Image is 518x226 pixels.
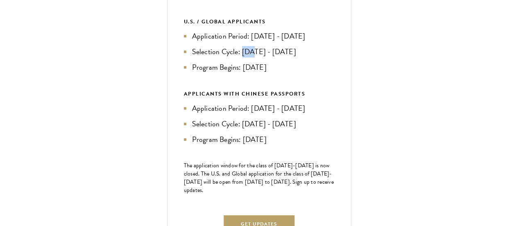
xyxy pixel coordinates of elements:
li: Selection Cycle: [DATE] - [DATE] [184,46,335,57]
li: Application Period: [DATE] - [DATE] [184,30,335,42]
div: U.S. / GLOBAL APPLICANTS [184,17,335,26]
li: Application Period: [DATE] - [DATE] [184,103,335,114]
div: APPLICANTS WITH CHINESE PASSPORTS [184,89,335,98]
li: Program Begins: [DATE] [184,134,335,145]
li: Program Begins: [DATE] [184,62,335,73]
span: The application window for the class of [DATE]-[DATE] is now closed. The U.S. and Global applicat... [184,161,334,194]
li: Selection Cycle: [DATE] - [DATE] [184,118,335,130]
